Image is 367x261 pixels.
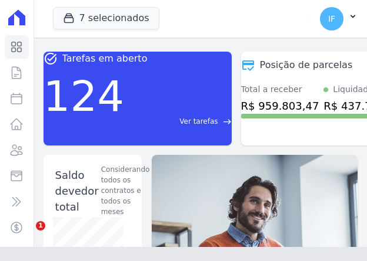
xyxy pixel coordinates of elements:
[328,15,335,23] span: IF
[12,221,40,249] iframe: Intercom live chat
[62,52,148,66] span: Tarefas em aberto
[101,164,150,217] div: Considerando todos os contratos e todos os meses
[241,98,319,114] div: R$ 959.803,47
[241,83,319,96] div: Total a receber
[53,7,159,29] button: 7 selecionados
[223,117,232,126] span: east
[44,52,58,66] span: task_alt
[179,116,218,127] span: Ver tarefas
[44,66,124,127] div: 124
[129,116,232,127] a: Ver tarefas east
[311,2,367,35] button: IF
[36,221,45,231] span: 1
[55,167,99,215] div: Saldo devedor total
[260,58,353,72] div: Posição de parcelas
